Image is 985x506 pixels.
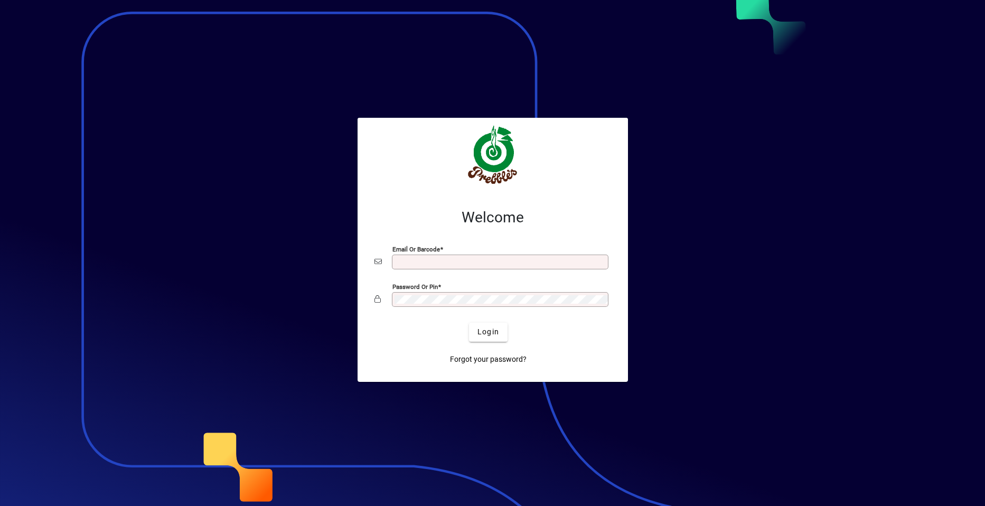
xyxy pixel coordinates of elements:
[446,350,531,369] a: Forgot your password?
[374,209,611,227] h2: Welcome
[450,354,527,365] span: Forgot your password?
[477,326,499,338] span: Login
[392,245,440,252] mat-label: Email or Barcode
[392,283,438,290] mat-label: Password or Pin
[469,323,508,342] button: Login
